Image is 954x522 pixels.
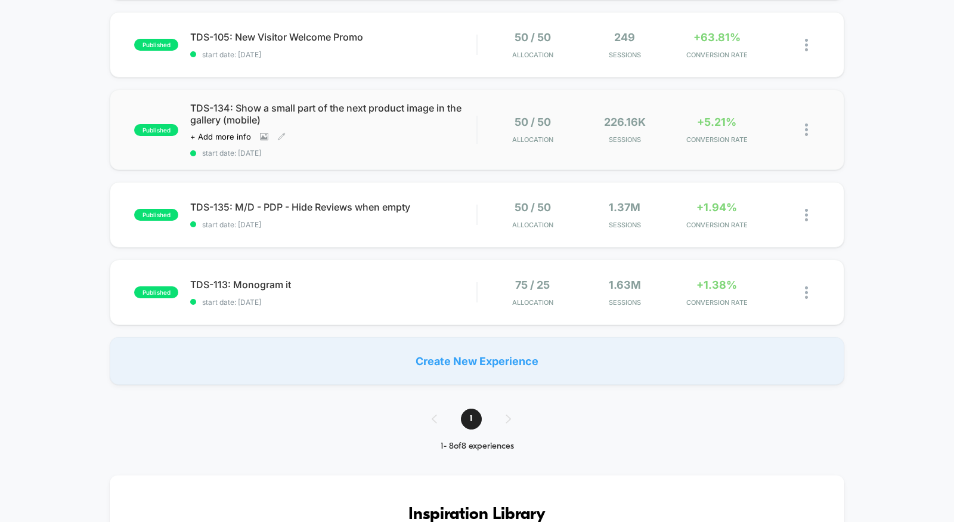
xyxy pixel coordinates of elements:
span: 50 / 50 [515,201,551,214]
span: 50 / 50 [515,31,551,44]
span: CONVERSION RATE [674,298,760,307]
span: TDS-135: M/D - PDP - Hide Reviews when empty [190,201,476,213]
span: start date: [DATE] [190,149,476,157]
span: Sessions [581,51,668,59]
span: 75 / 25 [515,279,550,291]
span: Allocation [512,221,553,229]
span: 249 [614,31,635,44]
span: TDS-134: Show a small part of the next product image in the gallery (mobile) [190,102,476,126]
span: 50 / 50 [515,116,551,128]
img: close [805,123,808,136]
span: published [134,209,178,221]
span: TDS-113: Monogram it [190,279,476,291]
div: 1 - 8 of 8 experiences [420,441,535,452]
span: start date: [DATE] [190,50,476,59]
span: CONVERSION RATE [674,135,760,144]
span: + Add more info [190,132,251,141]
span: 226.16k [604,116,646,128]
span: Allocation [512,51,553,59]
span: +1.38% [696,279,737,291]
span: +1.94% [696,201,737,214]
img: close [805,209,808,221]
span: +63.81% [693,31,741,44]
span: 1 [461,409,482,430]
span: start date: [DATE] [190,220,476,229]
div: Create New Experience [110,337,844,385]
span: +5.21% [697,116,736,128]
span: published [134,286,178,298]
span: start date: [DATE] [190,298,476,307]
span: Sessions [581,221,668,229]
span: 1.63M [609,279,641,291]
span: Allocation [512,298,553,307]
span: published [134,124,178,136]
img: close [805,39,808,51]
span: CONVERSION RATE [674,51,760,59]
span: published [134,39,178,51]
span: Sessions [581,298,668,307]
span: TDS-105: New Visitor Welcome Promo [190,31,476,43]
span: 1.37M [609,201,640,214]
span: CONVERSION RATE [674,221,760,229]
span: Sessions [581,135,668,144]
img: close [805,286,808,299]
span: Allocation [512,135,553,144]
